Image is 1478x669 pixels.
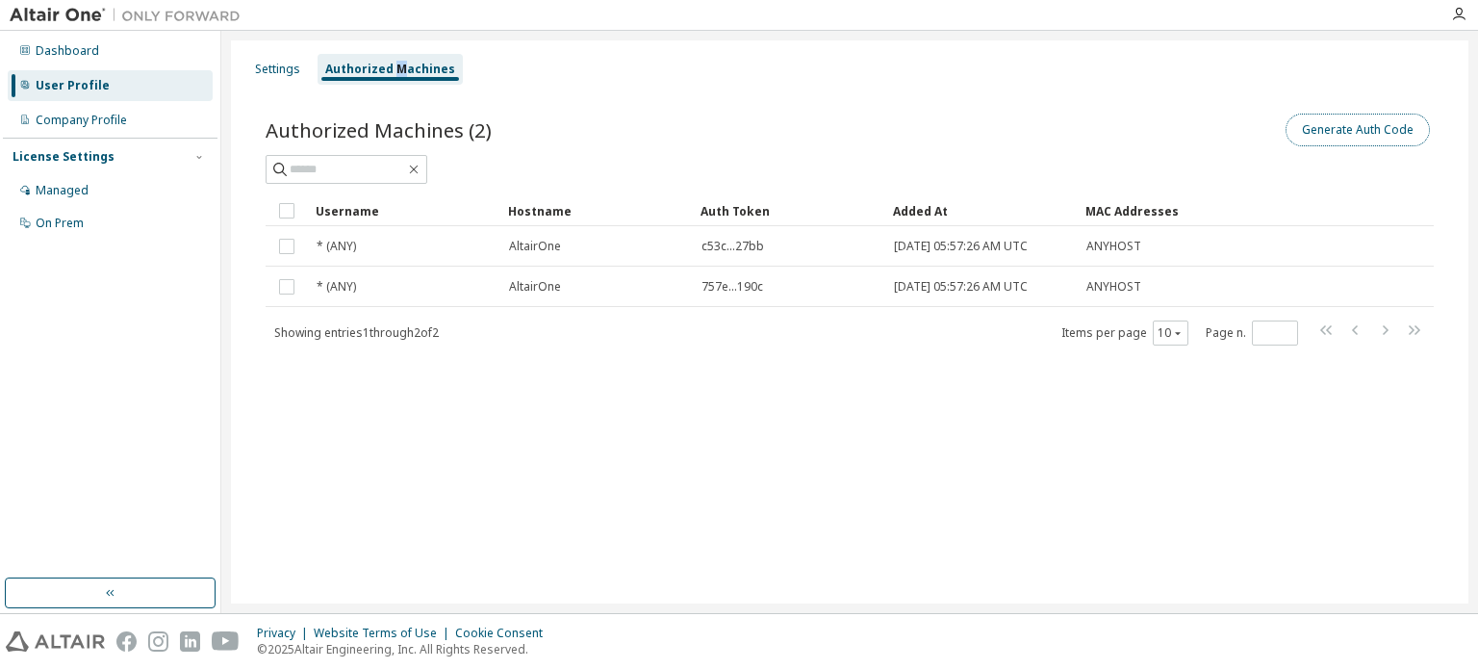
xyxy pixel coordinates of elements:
img: altair_logo.svg [6,631,105,652]
div: Website Terms of Use [314,626,455,641]
span: ANYHOST [1086,239,1141,254]
div: Managed [36,183,89,198]
div: Cookie Consent [455,626,554,641]
img: linkedin.svg [180,631,200,652]
img: instagram.svg [148,631,168,652]
div: License Settings [13,149,115,165]
button: 10 [1158,325,1184,341]
div: Auth Token [701,195,878,226]
p: © 2025 Altair Engineering, Inc. All Rights Reserved. [257,641,554,657]
div: Hostname [508,195,685,226]
div: Dashboard [36,43,99,59]
span: Page n. [1206,321,1298,346]
span: * (ANY) [317,279,356,295]
button: Generate Auth Code [1286,114,1430,146]
span: [DATE] 05:57:26 AM UTC [894,279,1028,295]
span: AltairOne [509,279,561,295]
div: Company Profile [36,113,127,128]
div: Privacy [257,626,314,641]
img: youtube.svg [212,631,240,652]
img: facebook.svg [116,631,137,652]
div: Settings [255,62,300,77]
span: * (ANY) [317,239,356,254]
span: Showing entries 1 through 2 of 2 [274,324,439,341]
div: Added At [893,195,1070,226]
span: [DATE] 05:57:26 AM UTC [894,239,1028,254]
span: 757e...190c [701,279,763,295]
img: Altair One [10,6,250,25]
span: c53c...27bb [701,239,764,254]
div: MAC Addresses [1085,195,1232,226]
div: Username [316,195,493,226]
span: Items per page [1061,321,1188,346]
span: ANYHOST [1086,279,1141,295]
div: On Prem [36,216,84,231]
div: Authorized Machines [325,62,455,77]
div: User Profile [36,78,110,93]
span: Authorized Machines (2) [266,116,492,143]
span: AltairOne [509,239,561,254]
